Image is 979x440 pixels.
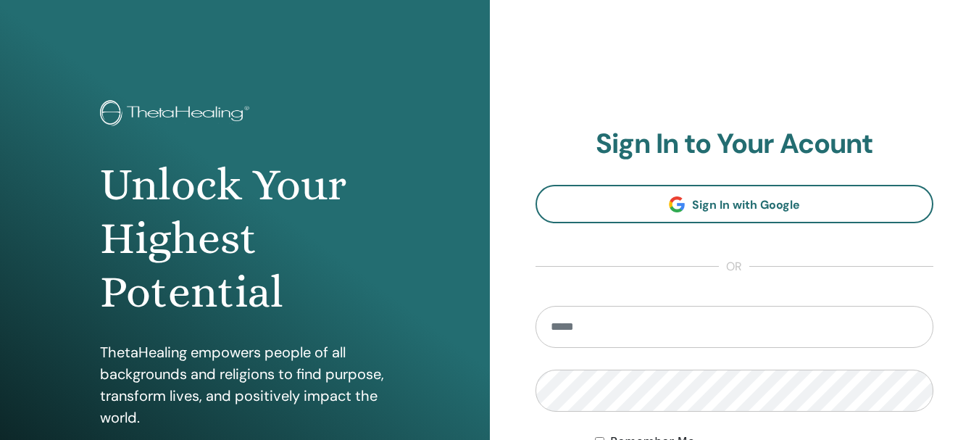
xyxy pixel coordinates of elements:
h1: Unlock Your Highest Potential [100,158,390,320]
a: Sign In with Google [536,185,934,223]
h2: Sign In to Your Acount [536,128,934,161]
span: or [719,258,749,275]
p: ThetaHealing empowers people of all backgrounds and religions to find purpose, transform lives, a... [100,341,390,428]
span: Sign In with Google [692,197,800,212]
